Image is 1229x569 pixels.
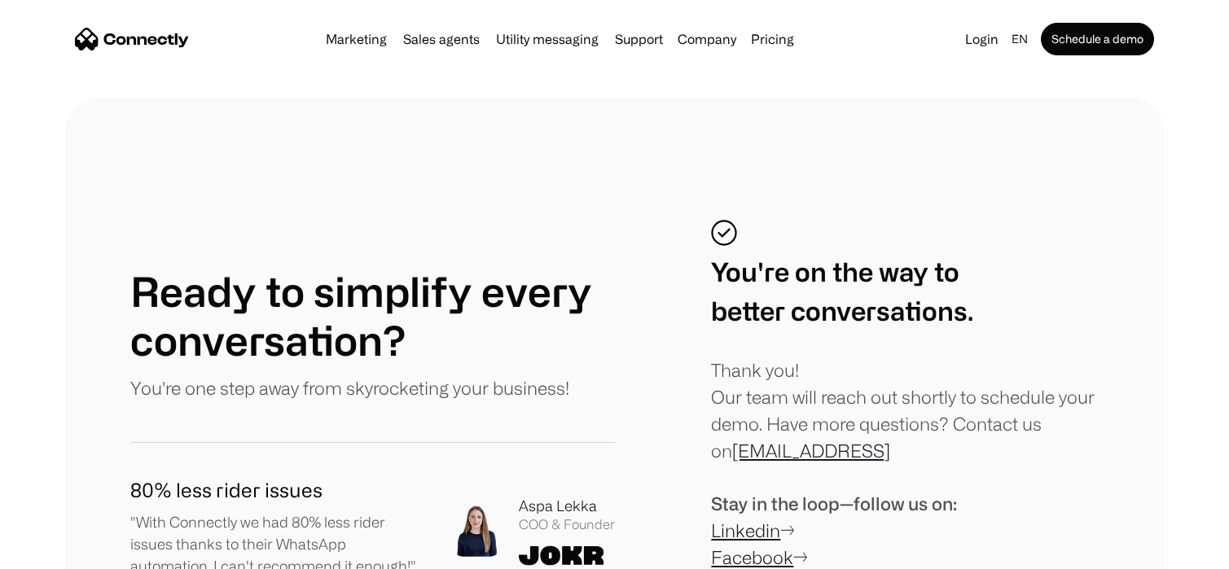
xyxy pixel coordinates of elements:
a: Marketing [319,33,393,46]
aside: Language selected: English [16,539,98,563]
p: You're one step away from skyrocketing your business! [130,374,569,401]
a: Sales agents [397,33,486,46]
a: Pricing [744,33,801,46]
div: Company [673,28,741,50]
a: Facebook [711,547,793,567]
div: en [1005,28,1038,50]
div: Thank you! Our team will reach out shortly to schedule your demo. Have more questions? Contact us on [711,357,1099,464]
a: Linkedin [711,520,780,541]
a: Utility messaging [489,33,605,46]
ul: Language list [33,541,98,563]
div: Aspa Lekka [519,495,615,517]
a: home [75,27,189,51]
div: en [1012,28,1028,50]
a: Login [959,28,1005,50]
a: Schedule a demo [1041,23,1154,55]
h1: Ready to simplify every conversation? [130,267,615,365]
h1: 80% less rider issues [130,475,421,505]
div: You're on the way to better conversations. [711,252,973,330]
a: Support [608,33,669,46]
a: [EMAIL_ADDRESS] [732,440,890,461]
div: COO & Founder [519,517,615,532]
div: Company [678,28,736,50]
span: Stay in the loop—follow us on: [711,493,957,514]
